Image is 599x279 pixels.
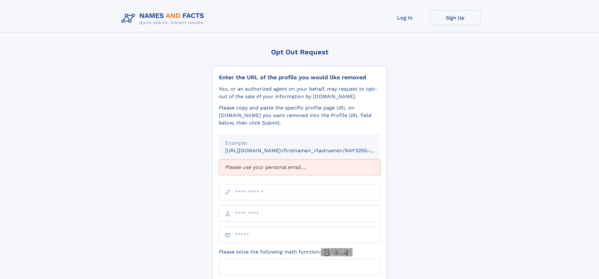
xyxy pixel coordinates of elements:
div: You, or an authorized agent on your behalf, may request to opt-out of the sale of your informatio... [219,85,380,100]
label: Please solve the following math function: [219,248,352,256]
div: Please use your personal email ... [219,159,380,175]
div: Opt Out Request [212,48,387,56]
a: Log In [380,10,430,25]
a: Sign Up [430,10,480,25]
div: Please copy and paste the specific profile page URL on [DOMAIN_NAME] you want removed into the Pr... [219,104,380,127]
img: Logo Names and Facts [119,10,209,27]
small: [URL][DOMAIN_NAME]<firstname>_<lastname>/NAF325G-xxxxxxxx [225,148,392,153]
div: Example: [225,139,374,147]
div: Enter the URL of the profile you would like removed [219,74,380,81]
